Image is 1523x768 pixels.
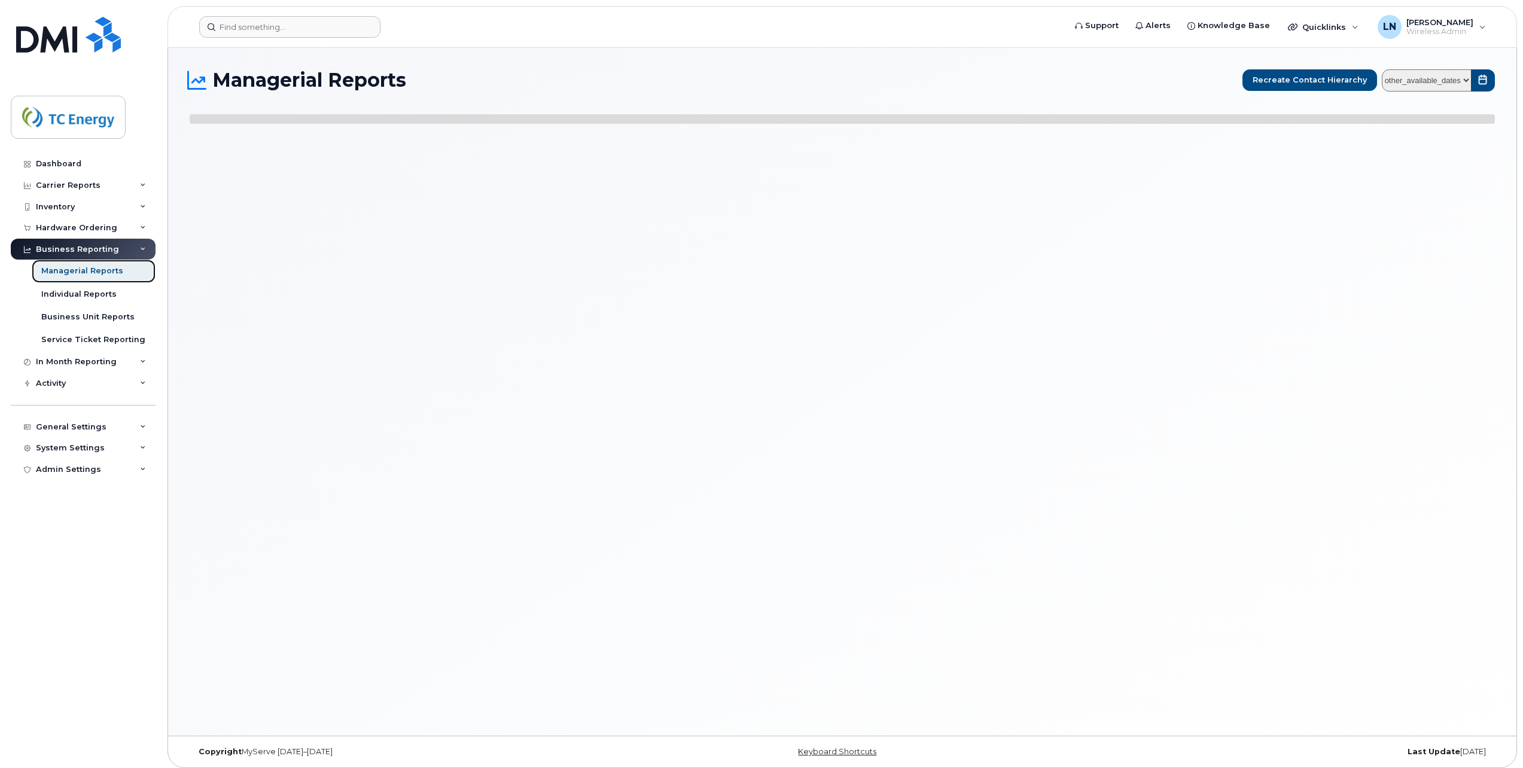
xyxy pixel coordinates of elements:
iframe: Messenger Launcher [1471,716,1514,759]
strong: Last Update [1408,747,1460,756]
span: Recreate Contact Hierarchy [1253,74,1367,86]
span: Managerial Reports [212,71,406,89]
strong: Copyright [199,747,242,756]
div: [DATE] [1060,747,1495,757]
div: MyServe [DATE]–[DATE] [190,747,625,757]
button: Recreate Contact Hierarchy [1242,69,1377,91]
a: Keyboard Shortcuts [798,747,876,756]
